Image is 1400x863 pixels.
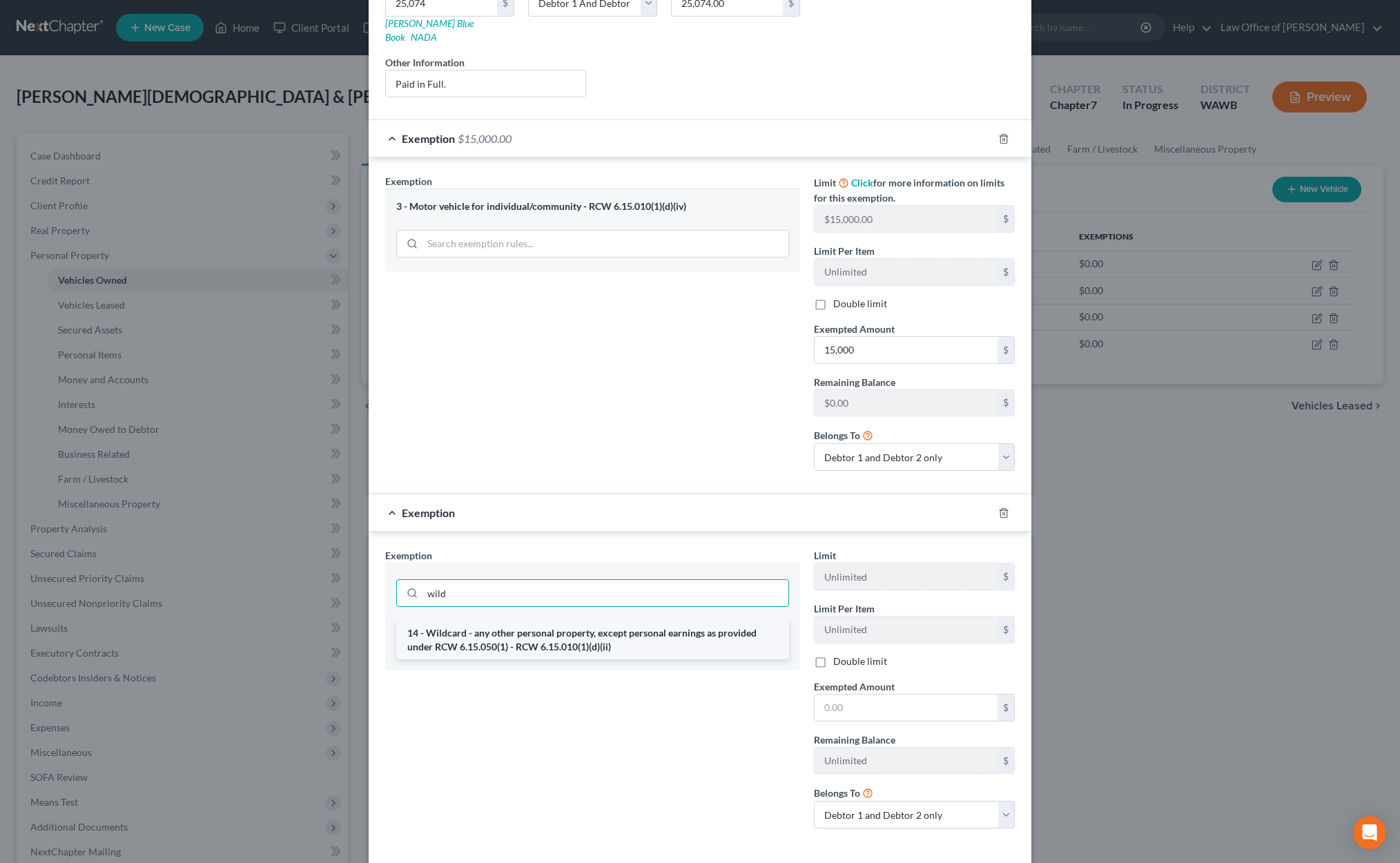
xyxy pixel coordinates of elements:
input: -- [815,206,998,232]
label: Limit Per Item [814,601,875,616]
div: $ [998,337,1014,363]
span: Exemption [402,506,455,519]
span: for more information on limits for this exemption. [814,177,1004,204]
div: $ [998,563,1014,590]
div: Open Intercom Messenger [1353,816,1386,849]
input: -- [815,390,998,416]
div: 3 - Motor vehicle for individual/community - RCW 6.15.010(1)(d)(iv) [396,200,789,213]
span: Exempted Amount [814,323,895,335]
input: Search exemption rules... [422,231,788,257]
span: $15,000.00 [458,132,512,145]
input: 0.00 [815,695,998,721]
input: -- [815,563,998,590]
label: Remaining Balance [814,733,895,747]
label: Remaining Balance [814,375,895,389]
span: Limit [814,177,836,188]
span: Limit [814,550,836,561]
input: -- [815,259,998,285]
input: -- [815,617,998,643]
div: $ [998,390,1014,416]
label: Double limit [833,654,887,668]
label: Other Information [385,55,465,70]
span: Belongs To [814,429,860,441]
input: 0.00 [815,337,998,363]
div: $ [998,695,1014,721]
span: Belongs To [814,787,860,799]
span: Exemption [385,550,432,561]
div: $ [998,748,1014,774]
a: [PERSON_NAME] Blue Book [385,17,474,43]
input: Search exemption rules... [422,580,788,606]
div: $ [998,617,1014,643]
input: (optional) [386,70,585,97]
span: Exemption [385,175,432,187]
a: Click [851,177,873,188]
label: Double limit [833,297,887,311]
div: $ [998,259,1014,285]
input: -- [815,748,998,774]
div: $ [998,206,1014,232]
li: 14 - Wildcard - any other personal property, except personal earnings as provided under RCW 6.15.... [396,621,789,659]
span: Exempted Amount [814,681,895,692]
span: Exemption [402,132,455,145]
a: NADA [411,31,437,43]
label: Limit Per Item [814,244,875,258]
